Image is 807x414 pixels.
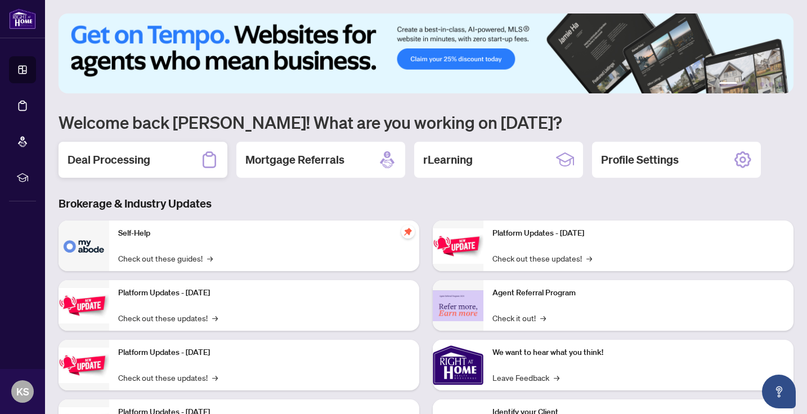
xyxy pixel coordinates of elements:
[433,228,483,264] img: Platform Updates - June 23, 2025
[554,371,559,384] span: →
[492,371,559,384] a: Leave Feedback→
[760,82,764,87] button: 4
[423,152,473,168] h2: rLearning
[118,252,213,264] a: Check out these guides!→
[586,252,592,264] span: →
[751,82,755,87] button: 3
[492,227,784,240] p: Platform Updates - [DATE]
[601,152,679,168] h2: Profile Settings
[492,287,784,299] p: Agent Referral Program
[540,312,546,324] span: →
[778,82,782,87] button: 6
[118,346,410,359] p: Platform Updates - [DATE]
[118,227,410,240] p: Self-Help
[245,152,344,168] h2: Mortgage Referrals
[118,312,218,324] a: Check out these updates!→
[742,82,746,87] button: 2
[492,346,784,359] p: We want to hear what you think!
[207,252,213,264] span: →
[769,82,773,87] button: 5
[59,348,109,383] img: Platform Updates - July 21, 2025
[16,384,29,399] span: KS
[212,371,218,384] span: →
[59,111,793,133] h1: Welcome back [PERSON_NAME]! What are you working on [DATE]?
[59,196,793,211] h3: Brokerage & Industry Updates
[59,288,109,323] img: Platform Updates - September 16, 2025
[492,252,592,264] a: Check out these updates!→
[68,152,150,168] h2: Deal Processing
[433,290,483,321] img: Agent Referral Program
[401,225,415,238] span: pushpin
[212,312,218,324] span: →
[433,340,483,390] img: We want to hear what you think!
[9,8,36,29] img: logo
[762,375,796,408] button: Open asap
[59,220,109,271] img: Self-Help
[492,312,546,324] a: Check it out!→
[118,371,218,384] a: Check out these updates!→
[59,13,793,93] img: Slide 0
[118,287,410,299] p: Platform Updates - [DATE]
[719,82,737,87] button: 1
